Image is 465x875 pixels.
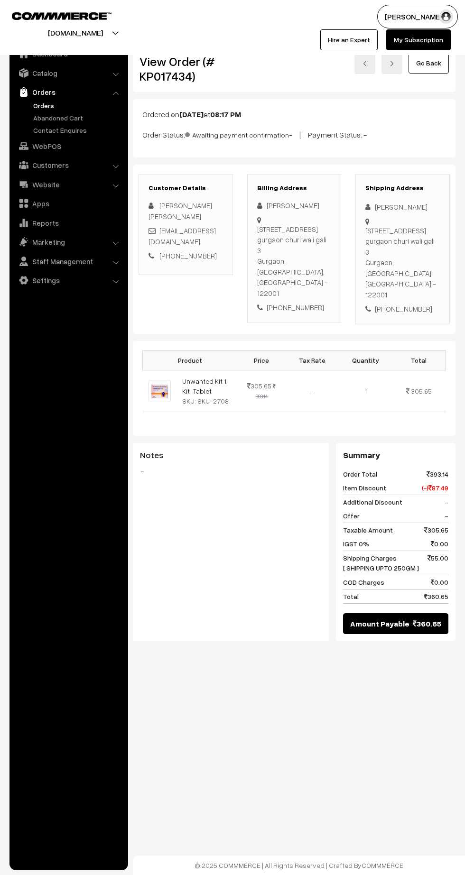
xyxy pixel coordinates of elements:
[149,226,216,246] a: [EMAIL_ADDRESS][DOMAIN_NAME]
[12,12,112,19] img: COMMMERCE
[12,233,125,250] a: Marketing
[12,214,125,231] a: Reports
[140,450,322,461] h3: Notes
[247,382,271,390] span: 305.65
[343,539,369,549] span: IGST 0%
[365,304,440,314] div: [PHONE_NUMBER]
[257,302,332,313] div: [PHONE_NUMBER]
[343,577,384,587] span: COD Charges
[12,272,125,289] a: Settings
[413,618,441,629] span: 360.65
[12,176,125,193] a: Website
[142,109,446,120] p: Ordered on at
[364,387,367,395] span: 1
[343,450,448,461] h3: Summary
[182,377,226,395] a: Unwanted Kit 1 Kit-Tablet
[362,861,403,869] a: COMMMERCE
[343,525,393,535] span: Taxable Amount
[389,61,395,66] img: right-arrow.png
[343,553,419,573] span: Shipping Charges [ SHIPPING UPTO 250GM ]
[343,483,386,493] span: Item Discount
[149,184,223,192] h3: Customer Details
[12,157,125,174] a: Customers
[142,128,446,140] p: Order Status: - | Payment Status: -
[149,380,171,402] img: UNWANTED KIT.jpeg
[343,591,359,601] span: Total
[343,511,360,521] span: Offer
[257,200,332,211] div: [PERSON_NAME]
[365,184,440,192] h3: Shipping Address
[320,29,378,50] a: Hire an Expert
[12,195,125,212] a: Apps
[139,54,233,83] h2: View Order (# KP017434)
[365,225,440,300] div: [STREET_ADDRESS] gurgaon churi wali gali 3 Gurgaon, [GEOGRAPHIC_DATA], [GEOGRAPHIC_DATA] - 122001
[365,202,440,212] div: [PERSON_NAME]
[377,5,458,28] button: [PERSON_NAME]
[31,101,125,111] a: Orders
[182,396,232,406] div: SKU: SKU-2708
[392,350,446,370] th: Total
[427,469,448,479] span: 393.14
[350,618,409,629] span: Amount Payable
[12,253,125,270] a: Staff Management
[431,577,448,587] span: 0.00
[31,113,125,123] a: Abandoned Cart
[286,370,339,412] td: -
[179,110,204,119] b: [DATE]
[411,387,432,395] span: 305.65
[15,21,136,45] button: [DOMAIN_NAME]
[386,29,451,50] a: My Subscription
[424,591,448,601] span: 360.65
[362,61,368,66] img: left-arrow.png
[428,553,448,573] span: 55.00
[159,251,217,260] a: [PHONE_NUMBER]
[286,350,339,370] th: Tax Rate
[12,64,125,82] a: Catalog
[339,350,392,370] th: Quantity
[257,184,332,192] h3: Billing Address
[445,497,448,507] span: -
[12,83,125,101] a: Orders
[149,201,212,221] span: [PERSON_NAME] [PERSON_NAME]
[31,125,125,135] a: Contact Enquires
[185,128,289,140] span: Awaiting payment confirmation
[439,9,453,24] img: user
[409,53,449,74] a: Go Back
[133,856,465,875] footer: © 2025 COMMMERCE | All Rights Reserved | Crafted By
[12,9,95,21] a: COMMMERCE
[445,511,448,521] span: -
[343,497,402,507] span: Additional Discount
[343,469,377,479] span: Order Total
[210,110,241,119] b: 08:17 PM
[257,224,332,299] div: [STREET_ADDRESS] gurgaon churi wali gali 3 Gurgaon, [GEOGRAPHIC_DATA], [GEOGRAPHIC_DATA] - 122001
[12,138,125,155] a: WebPOS
[431,539,448,549] span: 0.00
[422,483,448,493] span: (-) 87.49
[140,465,322,476] blockquote: -
[238,350,286,370] th: Price
[143,350,238,370] th: Product
[424,525,448,535] span: 305.65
